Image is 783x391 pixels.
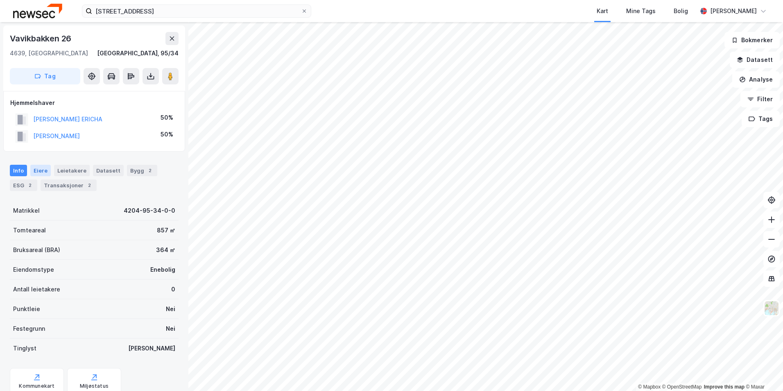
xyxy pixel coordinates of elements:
[97,48,179,58] div: [GEOGRAPHIC_DATA], 95/34
[13,304,40,314] div: Punktleie
[54,165,90,176] div: Leietakere
[742,352,783,391] iframe: Chat Widget
[146,166,154,175] div: 2
[156,245,175,255] div: 364 ㎡
[724,32,780,48] button: Bokmerker
[10,180,37,191] div: ESG
[13,4,62,18] img: newsec-logo.f6e21ccffca1b3a03d2d.png
[10,98,178,108] div: Hjemmelshaver
[662,384,702,390] a: OpenStreetMap
[19,383,54,389] div: Kommunekart
[13,225,46,235] div: Tomteareal
[674,6,688,16] div: Bolig
[26,181,34,189] div: 2
[13,206,40,216] div: Matrikkel
[10,48,88,58] div: 4639, [GEOGRAPHIC_DATA]
[171,284,175,294] div: 0
[626,6,656,16] div: Mine Tags
[41,180,97,191] div: Transaksjoner
[93,165,124,176] div: Datasett
[124,206,175,216] div: 4204-95-34-0-0
[742,111,780,127] button: Tags
[85,181,93,189] div: 2
[710,6,757,16] div: [PERSON_NAME]
[13,245,60,255] div: Bruksareal (BRA)
[166,324,175,334] div: Nei
[597,6,608,16] div: Kart
[128,343,175,353] div: [PERSON_NAME]
[730,52,780,68] button: Datasett
[10,68,80,84] button: Tag
[638,384,661,390] a: Mapbox
[127,165,157,176] div: Bygg
[30,165,51,176] div: Eiere
[704,384,745,390] a: Improve this map
[13,324,45,334] div: Festegrunn
[13,265,54,275] div: Eiendomstype
[732,71,780,88] button: Analyse
[161,113,173,123] div: 50%
[764,300,779,316] img: Z
[150,265,175,275] div: Enebolig
[10,165,27,176] div: Info
[161,130,173,139] div: 50%
[10,32,73,45] div: Vavikbakken 26
[13,284,60,294] div: Antall leietakere
[92,5,301,17] input: Søk på adresse, matrikkel, gårdeiere, leietakere eller personer
[13,343,36,353] div: Tinglyst
[166,304,175,314] div: Nei
[740,91,780,107] button: Filter
[80,383,109,389] div: Miljøstatus
[157,225,175,235] div: 857 ㎡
